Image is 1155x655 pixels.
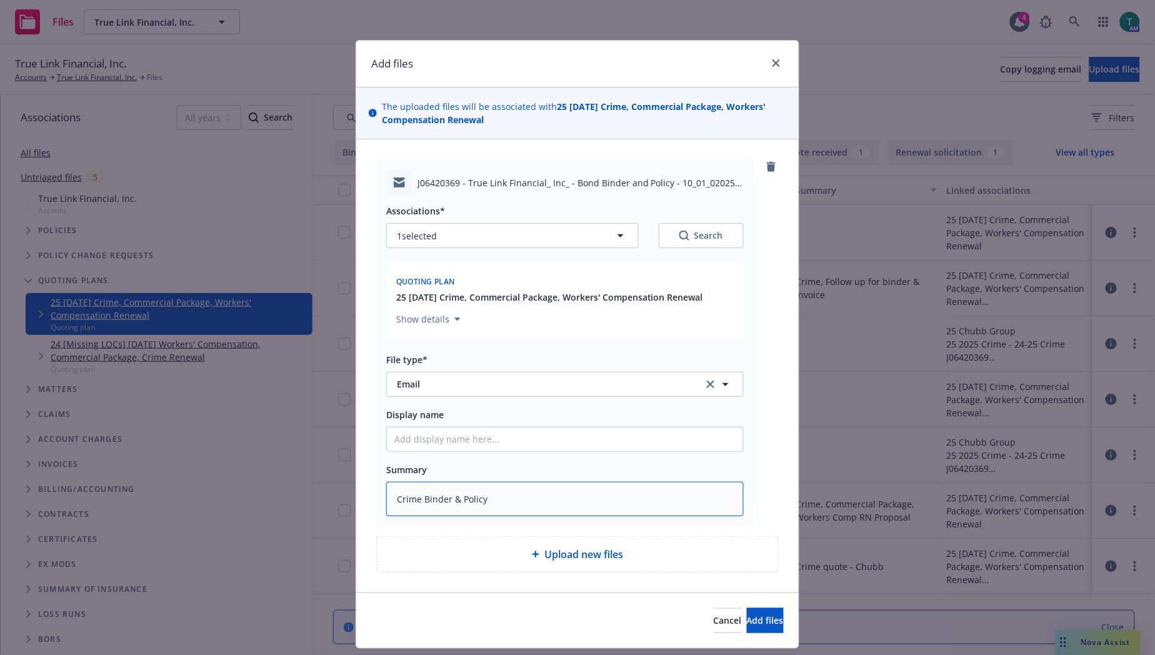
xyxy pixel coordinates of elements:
a: close [769,56,784,71]
input: Add display name here... [387,427,743,451]
div: Upload new files [376,536,779,572]
textarea: Crime Binder & Policy [386,482,744,516]
button: SearchSearch [659,223,744,248]
button: Show details [391,312,466,327]
span: Upload new files [544,547,623,562]
button: Add files [747,608,784,633]
span: Add files [747,614,784,626]
span: Associations* [386,205,445,217]
button: Cancel [714,608,742,633]
span: Email [397,377,686,391]
a: clear selection [703,377,718,392]
div: Search [679,229,723,242]
span: The uploaded files will be associated with [382,100,786,126]
button: 1selected [386,223,639,248]
span: Cancel [714,614,742,626]
span: Quoting plan [396,276,455,287]
button: Emailclear selection [386,372,744,397]
button: 25 [DATE] Crime, Commercial Package, Workers' Compensation Renewal [396,291,703,304]
span: J06420369 - True Link Financial_ Inc_ - Bond Binder and Policy - 10_01_02025-26.msg [417,176,744,189]
span: File type* [386,354,427,366]
strong: 25 [DATE] Crime, Commercial Package, Workers' Compensation Renewal [382,101,766,126]
span: Summary [386,464,427,476]
span: Display name [386,409,444,421]
h1: Add files [371,56,413,72]
svg: Search [679,231,689,241]
span: 1 selected [397,229,437,242]
a: remove [764,159,779,174]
